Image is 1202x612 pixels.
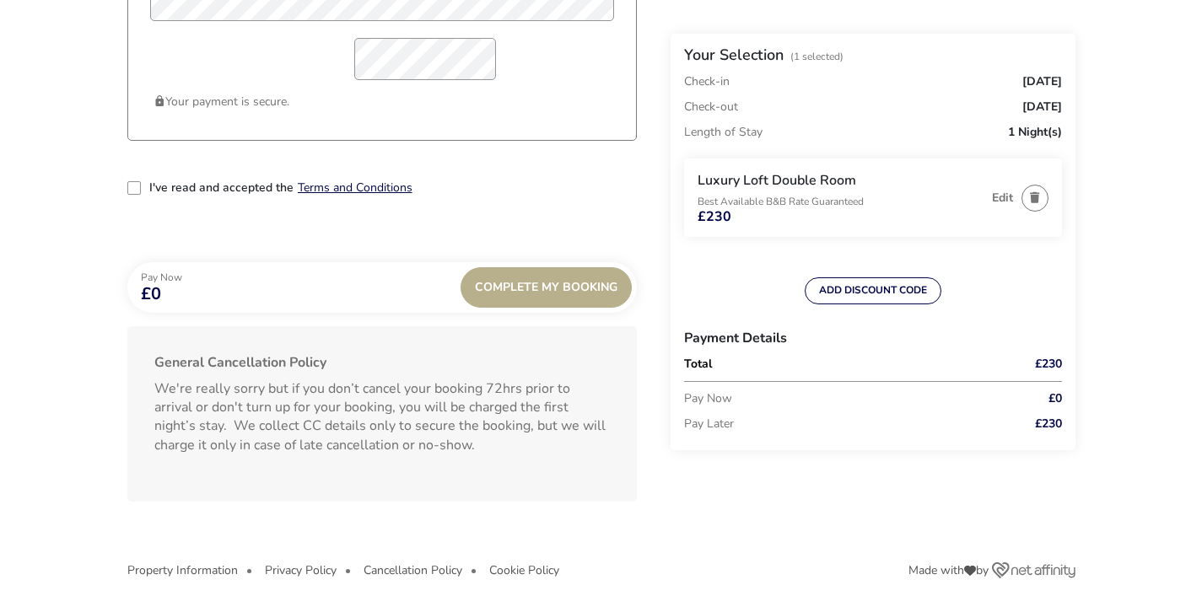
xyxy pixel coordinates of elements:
[684,45,784,65] h2: Your Selection
[364,564,462,577] button: Cancellation Policy
[1048,393,1062,405] span: £0
[141,272,182,282] p: Pay Now
[141,286,182,303] span: £0
[698,172,984,190] h3: Luxury Loft Double Room
[298,181,412,194] button: Terms and Conditions
[154,373,610,462] p: We're really sorry but if you don’t cancel your booking 72hrs prior to arrival or don't turn up f...
[908,565,989,577] span: Made with by
[461,267,632,308] div: Complete My Booking
[684,386,986,411] p: Pay Now
[489,564,559,577] button: Cookie Policy
[127,564,238,577] button: Property Information
[154,353,326,372] b: General Cancellation Policy
[684,94,738,120] p: Check-out
[127,181,143,196] p-checkbox: 2-term_condi
[684,120,763,145] p: Length of Stay
[1022,101,1062,113] span: [DATE]
[1008,126,1062,138] span: 1 Night(s)
[1035,418,1062,430] span: £230
[475,281,617,293] span: Complete My Booking
[684,76,730,88] p: Check-in
[154,89,611,115] p: Your payment is secure.
[790,50,844,63] span: (1 Selected)
[684,411,986,437] p: Pay Later
[1022,76,1062,88] span: [DATE]
[149,182,294,194] label: I've read and accepted the
[265,564,337,577] button: Privacy Policy
[698,210,731,223] span: £230
[992,191,1013,204] button: Edit
[684,358,986,370] p: Total
[684,318,1062,358] h3: Payment Details
[805,277,941,304] button: ADD DISCOUNT CODE
[698,196,984,207] p: Best Available B&B Rate Guaranteed
[1035,358,1062,370] span: £230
